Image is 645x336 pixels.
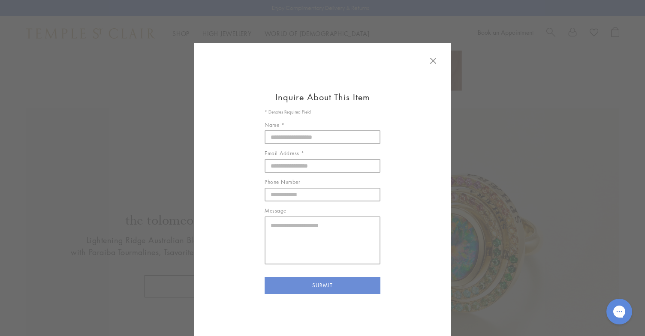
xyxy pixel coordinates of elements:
label: Message [265,207,380,215]
label: Phone Number [265,178,380,186]
label: Name * [265,121,380,129]
label: Email Address * [265,149,380,158]
h1: Inquire About This Item [207,92,438,102]
iframe: Gorgias live chat messenger [602,296,636,327]
p: * Denotes Required Field [265,108,380,116]
button: SUBMIT [265,277,380,294]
